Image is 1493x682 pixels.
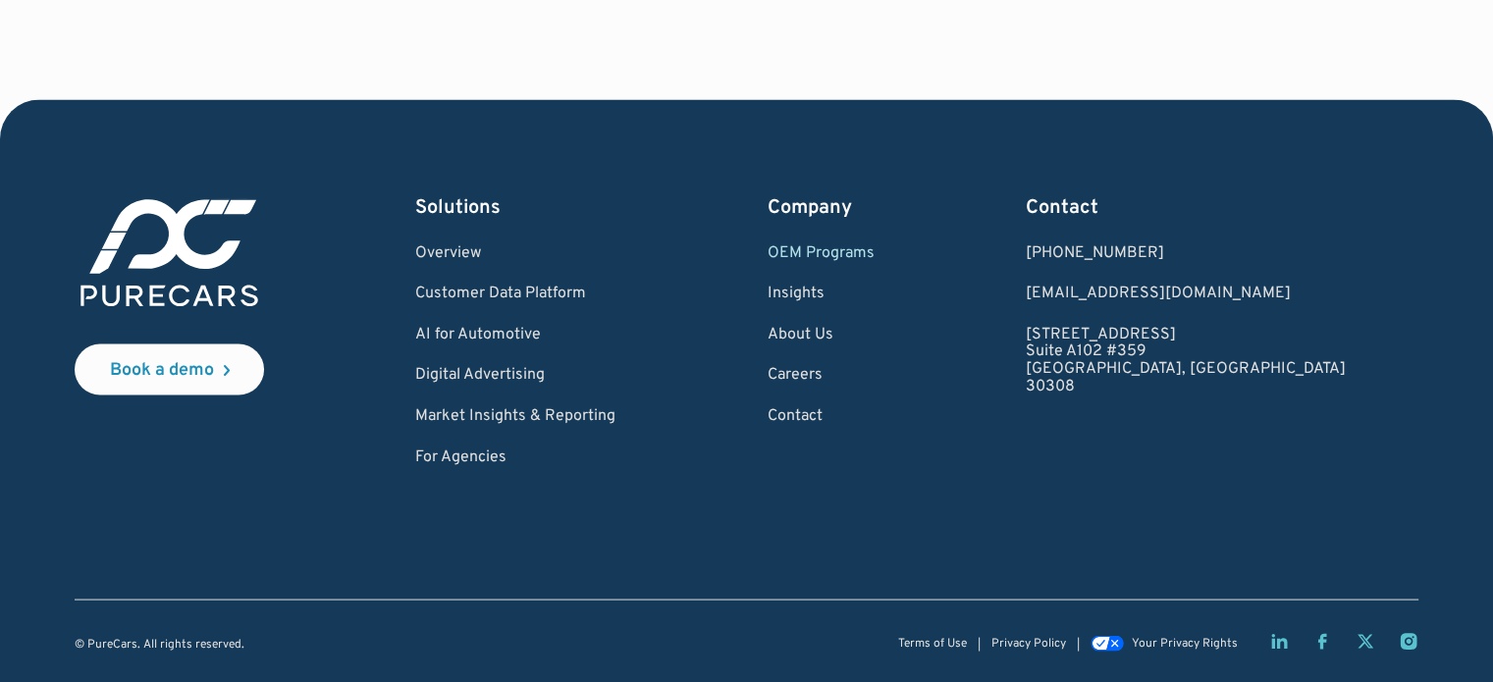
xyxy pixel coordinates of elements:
[767,326,874,343] a: About Us
[415,244,615,262] a: Overview
[110,361,214,379] div: Book a demo
[767,285,874,302] a: Insights
[1356,631,1375,651] a: Twitter X page
[1312,631,1332,651] a: Facebook page
[1026,326,1346,394] a: [STREET_ADDRESS]Suite A102 #359[GEOGRAPHIC_DATA], [GEOGRAPHIC_DATA]30308
[75,638,244,651] div: © PureCars. All rights reserved.
[415,366,615,384] a: Digital Advertising
[415,407,615,425] a: Market Insights & Reporting
[1026,244,1346,262] div: [PHONE_NUMBER]
[415,193,615,221] div: Solutions
[1132,637,1238,650] div: Your Privacy Rights
[1399,631,1418,651] a: Instagram page
[1269,631,1289,651] a: LinkedIn page
[1026,285,1346,302] a: Email us
[75,343,264,394] a: Book a demo
[767,244,874,262] a: OEM Programs
[1091,637,1238,651] a: Your Privacy Rights
[767,193,874,221] div: Company
[415,285,615,302] a: Customer Data Platform
[415,448,615,466] a: For Agencies
[767,407,874,425] a: Contact
[898,637,967,650] a: Terms of Use
[1026,193,1346,221] div: Contact
[767,366,874,384] a: Careers
[75,193,264,312] img: purecars logo
[991,637,1066,650] a: Privacy Policy
[415,326,615,343] a: AI for Automotive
